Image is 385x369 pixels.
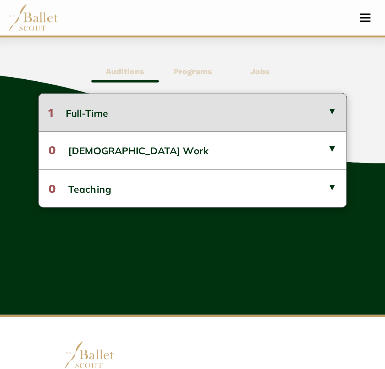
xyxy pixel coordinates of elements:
b: Programs [173,67,212,76]
img: logo [64,341,115,369]
button: 0[DEMOGRAPHIC_DATA] Work [39,131,346,169]
button: 0Teaching [39,170,346,207]
span: 0 [48,182,56,196]
button: 1Full-Time [39,94,346,131]
button: Toggle navigation [353,13,377,23]
b: Jobs [250,67,270,76]
span: 1 [48,106,53,120]
b: Auditions [106,67,145,76]
span: 0 [48,143,56,157]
